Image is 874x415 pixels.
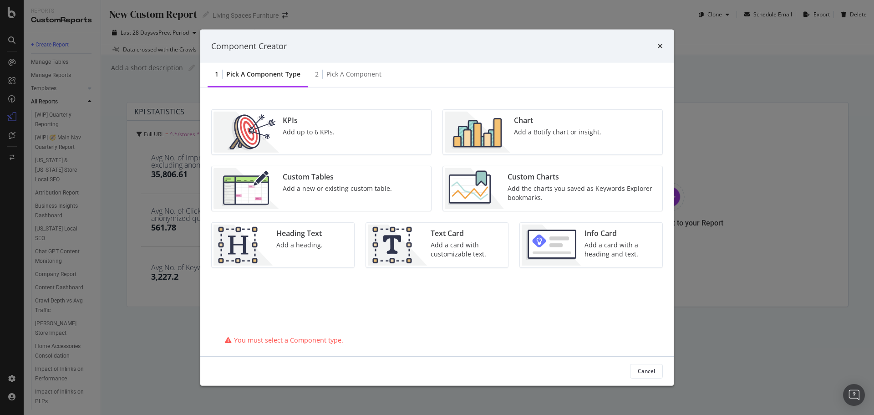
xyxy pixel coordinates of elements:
[584,228,657,239] div: Info Card
[213,168,279,209] img: CzM_nd8v.png
[315,70,319,79] div: 2
[368,225,427,266] img: CIPqJSrR.png
[226,70,300,79] div: Pick a Component type
[431,241,503,259] div: Add a card with customizable text.
[283,115,335,126] div: KPIs
[276,228,323,239] div: Heading Text
[514,128,601,137] div: Add a Botify chart or insight.
[445,112,510,153] img: BHjNRGjj.png
[657,40,663,52] div: times
[508,184,657,202] div: Add the charts you saved as Keywords Explorer bookmarks.
[445,168,504,209] img: Chdk0Fza.png
[276,241,323,250] div: Add a heading.
[326,70,381,79] div: Pick a Component
[234,336,343,344] span: You must select a Component type.
[514,115,601,126] div: Chart
[431,228,503,239] div: Text Card
[283,172,392,182] div: Custom Tables
[215,70,218,79] div: 1
[213,225,273,266] img: CtJ9-kHf.png
[213,112,279,153] img: __UUOcd1.png
[522,225,581,266] img: 9fcGIRyhgxRLRpur6FCk681sBQ4rDmX99LnU5EkywwAAAAAElFTkSuQmCC
[200,29,674,385] div: modal
[843,384,865,406] div: Open Intercom Messenger
[211,40,287,52] div: Component Creator
[508,172,657,182] div: Custom Charts
[283,128,335,137] div: Add up to 6 KPIs.
[638,367,655,375] div: Cancel
[283,184,392,193] div: Add a new or existing custom table.
[630,364,663,379] button: Cancel
[584,241,657,259] div: Add a card with a heading and text.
